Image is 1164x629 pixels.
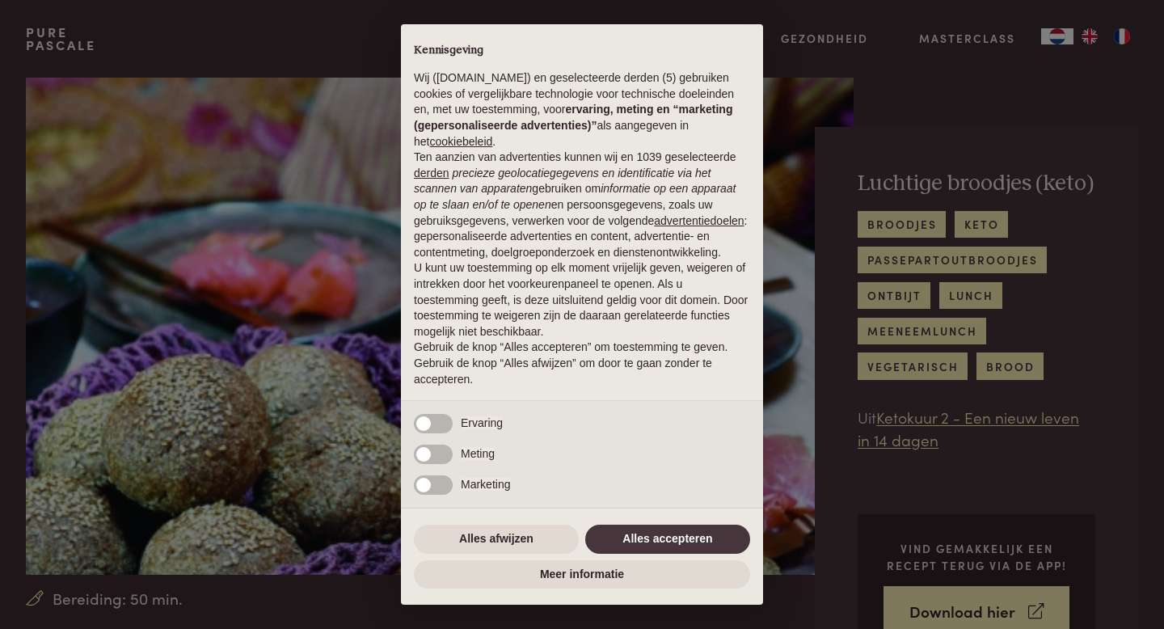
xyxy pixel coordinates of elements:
[414,167,711,196] em: precieze geolocatiegegevens en identificatie via het scannen van apparaten
[414,150,750,260] p: Ten aanzien van advertenties kunnen wij en 1039 geselecteerde gebruiken om en persoonsgegevens, z...
[414,44,750,58] h2: Kennisgeving
[414,525,579,554] button: Alles afwijzen
[414,103,732,132] strong: ervaring, meting en “marketing (gepersonaliseerde advertenties)”
[414,70,750,150] p: Wij ([DOMAIN_NAME]) en geselecteerde derden (5) gebruiken cookies of vergelijkbare technologie vo...
[461,478,510,491] span: Marketing
[461,416,503,429] span: Ervaring
[654,213,744,230] button: advertentiedoelen
[414,166,449,182] button: derden
[414,340,750,387] p: Gebruik de knop “Alles accepteren” om toestemming te geven. Gebruik de knop “Alles afwijzen” om d...
[585,525,750,554] button: Alles accepteren
[414,560,750,589] button: Meer informatie
[414,182,736,211] em: informatie op een apparaat op te slaan en/of te openen
[461,447,495,460] span: Meting
[429,135,492,148] a: cookiebeleid
[414,260,750,340] p: U kunt uw toestemming op elk moment vrijelijk geven, weigeren of intrekken door het voorkeurenpan...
